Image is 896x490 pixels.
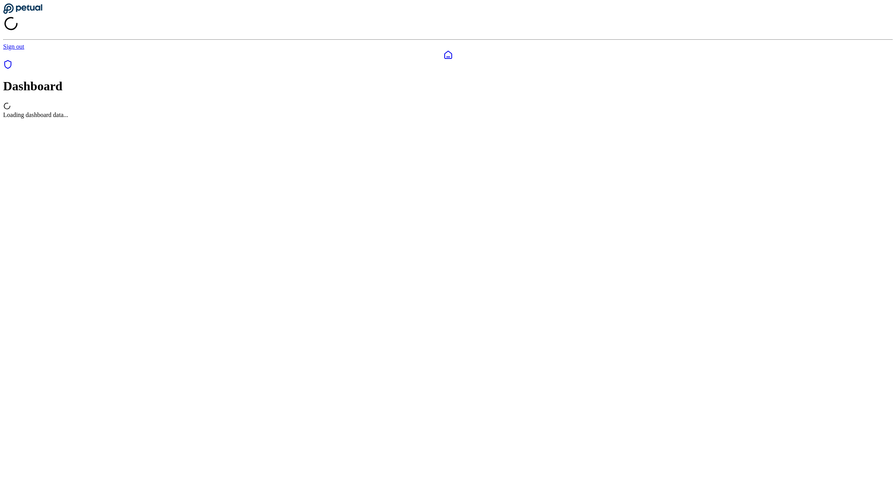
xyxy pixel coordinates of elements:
a: Go to Dashboard [3,9,42,15]
h1: Dashboard [3,79,893,93]
div: Loading dashboard data... [3,112,893,119]
a: Sign out [3,43,24,50]
a: SOC 1 Reports [3,64,13,70]
a: Dashboard [3,50,893,60]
